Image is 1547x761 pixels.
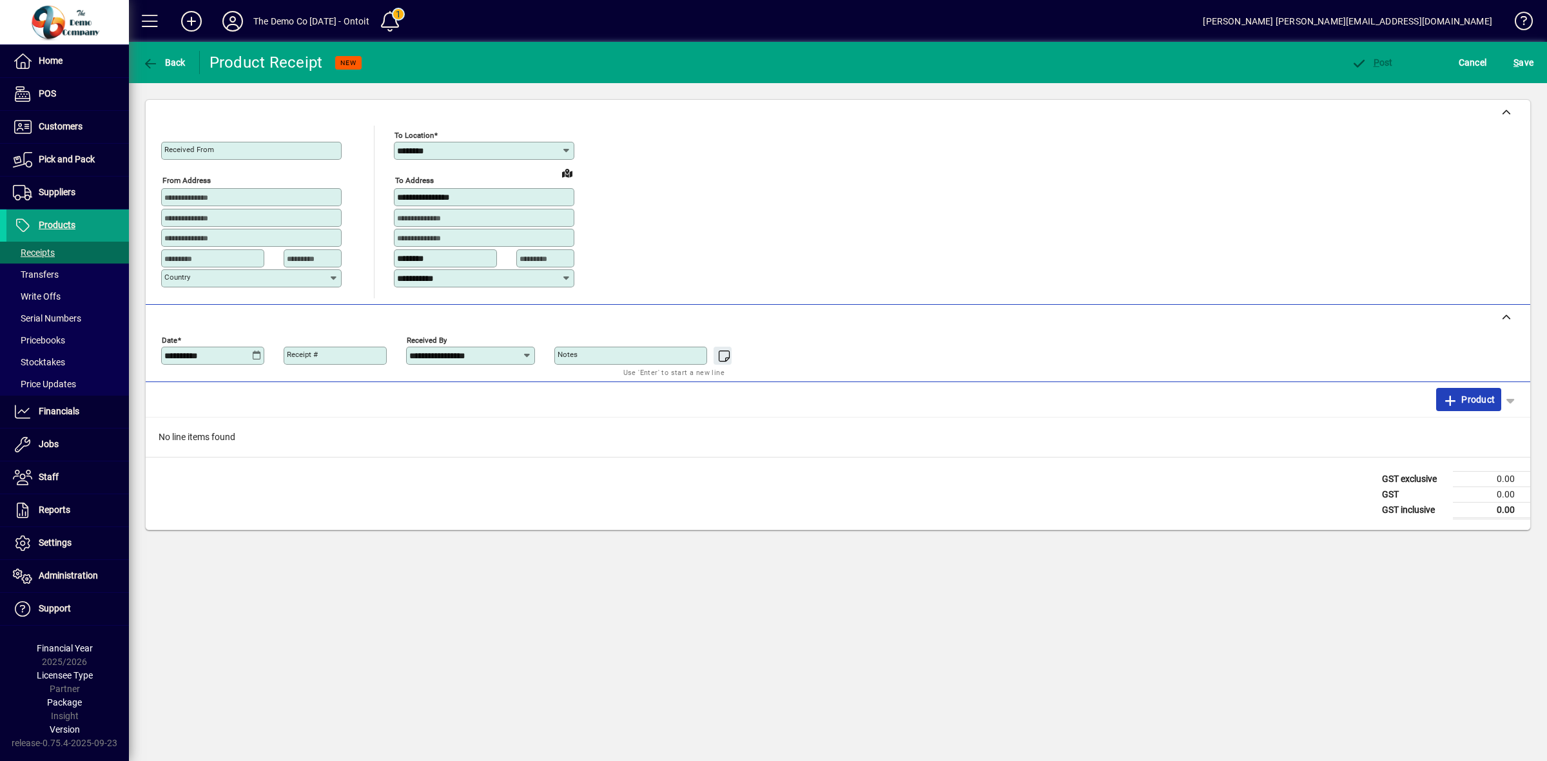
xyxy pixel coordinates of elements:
[6,560,129,592] a: Administration
[1376,486,1453,502] td: GST
[39,220,75,230] span: Products
[6,527,129,559] a: Settings
[39,406,79,416] span: Financials
[1505,3,1531,44] a: Knowledge Base
[1376,502,1453,518] td: GST inclusive
[50,724,80,735] span: Version
[6,177,129,209] a: Suppliers
[6,461,129,494] a: Staff
[13,269,59,280] span: Transfers
[1203,11,1492,32] div: [PERSON_NAME] [PERSON_NAME][EMAIL_ADDRESS][DOMAIN_NAME]
[139,51,189,74] button: Back
[1443,389,1495,410] span: Product
[37,670,93,680] span: Licensee Type
[1351,57,1393,68] span: ost
[6,307,129,329] a: Serial Numbers
[6,242,129,264] a: Receipts
[164,273,190,282] mat-label: Country
[39,472,59,482] span: Staff
[6,429,129,461] a: Jobs
[13,357,65,367] span: Stocktakes
[1513,52,1533,73] span: ave
[394,131,434,140] mat-label: To location
[6,396,129,428] a: Financials
[39,603,71,613] span: Support
[212,10,253,33] button: Profile
[1455,51,1490,74] button: Cancel
[6,45,129,77] a: Home
[39,154,95,164] span: Pick and Pack
[6,264,129,285] a: Transfers
[1453,486,1530,502] td: 0.00
[162,335,177,344] mat-label: Date
[39,570,98,581] span: Administration
[6,494,129,526] a: Reports
[557,162,578,183] a: View on map
[6,111,129,143] a: Customers
[1453,471,1530,486] td: 0.00
[1348,51,1396,74] button: Post
[6,351,129,373] a: Stocktakes
[164,145,214,154] mat-label: Received From
[13,379,76,389] span: Price Updates
[39,537,72,548] span: Settings
[253,11,369,32] div: The Demo Co [DATE] - Ontoit
[39,505,70,515] span: Reports
[209,52,323,73] div: Product Receipt
[1513,57,1519,68] span: S
[407,335,447,344] mat-label: Received by
[6,329,129,351] a: Pricebooks
[13,291,61,302] span: Write Offs
[1436,388,1501,411] button: Product
[13,335,65,345] span: Pricebooks
[1376,471,1453,486] td: GST exclusive
[39,439,59,449] span: Jobs
[1453,502,1530,518] td: 0.00
[1510,51,1537,74] button: Save
[6,373,129,395] a: Price Updates
[1374,57,1379,68] span: P
[13,247,55,258] span: Receipts
[171,10,212,33] button: Add
[287,350,318,359] mat-label: Receipt #
[6,285,129,307] a: Write Offs
[39,55,63,66] span: Home
[558,350,578,359] mat-label: Notes
[13,313,81,323] span: Serial Numbers
[129,51,200,74] app-page-header-button: Back
[37,643,93,653] span: Financial Year
[6,144,129,176] a: Pick and Pack
[1459,52,1487,73] span: Cancel
[340,59,356,67] span: NEW
[623,365,725,380] mat-hint: Use 'Enter' to start a new line
[142,57,186,68] span: Back
[6,593,129,625] a: Support
[146,418,1530,457] div: No line items found
[39,88,56,99] span: POS
[6,78,129,110] a: POS
[39,121,83,131] span: Customers
[47,697,82,708] span: Package
[39,187,75,197] span: Suppliers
